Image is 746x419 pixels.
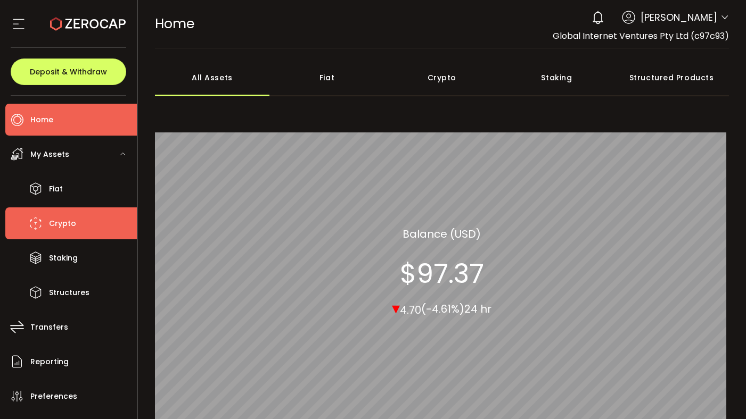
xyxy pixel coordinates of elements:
[269,59,384,96] div: Fiat
[30,354,69,370] span: Reporting
[499,59,614,96] div: Staking
[30,320,68,335] span: Transfers
[403,225,481,241] section: Balance (USD)
[641,10,717,24] span: [PERSON_NAME]
[155,59,270,96] div: All Assets
[421,301,464,316] span: (-4.61%)
[392,296,400,319] span: ▾
[49,181,63,197] span: Fiat
[693,368,746,419] iframe: Chat Widget
[49,216,76,231] span: Crypto
[30,389,77,404] span: Preferences
[614,59,729,96] div: Structured Products
[155,14,194,33] span: Home
[49,250,78,266] span: Staking
[11,58,126,85] button: Deposit & Withdraw
[400,302,421,317] span: 4.70
[400,257,484,289] section: $97.37
[384,59,499,96] div: Crypto
[553,30,729,42] span: Global Internet Ventures Pty Ltd (c97c93)
[30,147,69,162] span: My Assets
[464,301,491,316] span: 24 hr
[49,285,89,300] span: Structures
[30,68,107,76] span: Deposit & Withdraw
[30,112,53,128] span: Home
